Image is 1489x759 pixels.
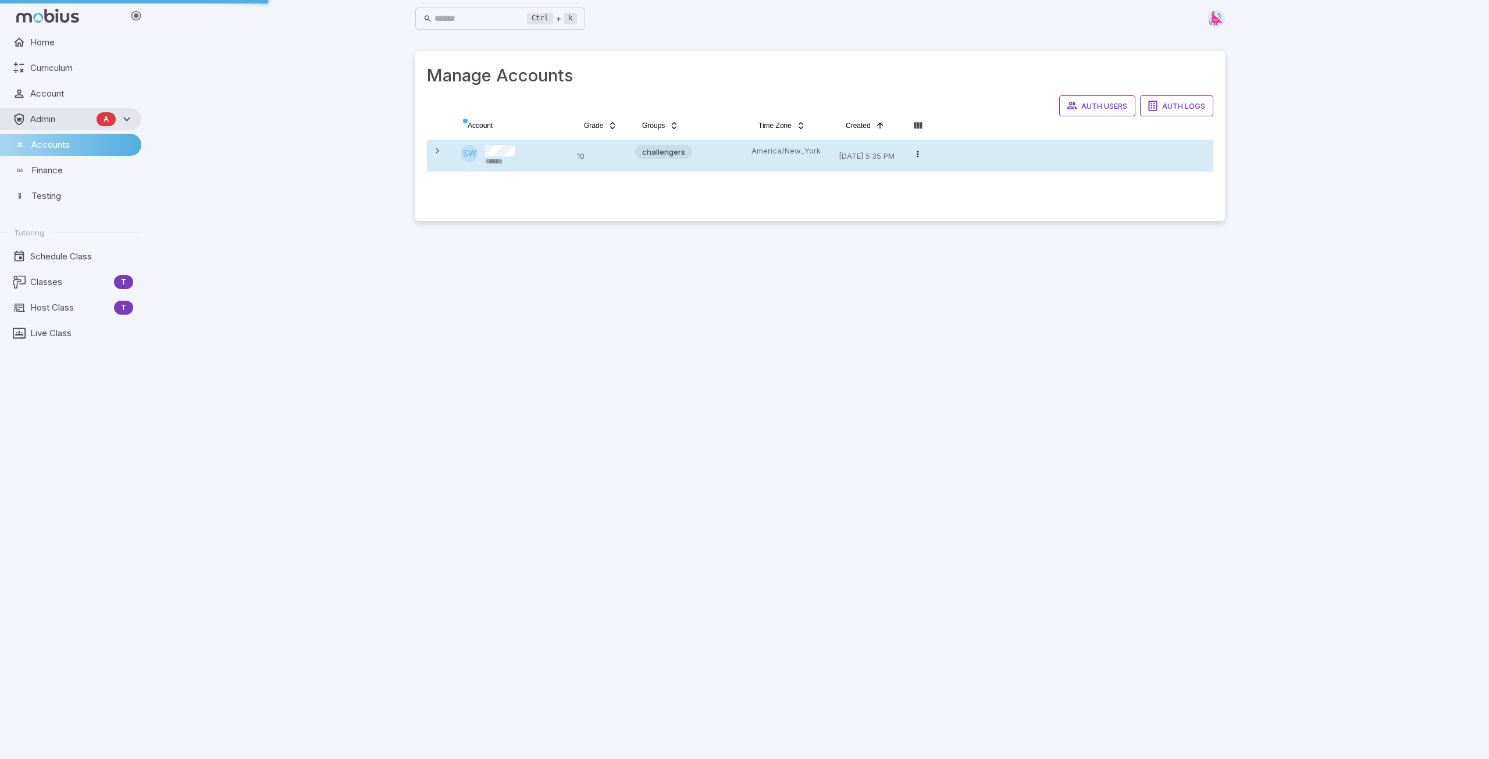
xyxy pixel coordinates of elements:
[839,145,899,167] p: [DATE] 5:35 PM
[642,121,665,130] span: Groups
[31,190,133,202] span: Testing
[758,121,792,130] span: Time Zone
[30,301,109,314] span: Host Class
[1059,95,1135,116] button: Auth Users
[31,138,133,151] span: Accounts
[751,116,813,135] button: Time Zone
[577,116,624,135] button: Grade
[461,116,500,135] button: Account
[30,36,133,49] span: Home
[909,116,927,135] button: Column visibility
[564,13,577,24] kbd: k
[1140,95,1213,116] button: Auth Logs
[1207,10,1225,27] img: right-triangle.svg
[468,121,493,130] span: Account
[14,227,44,238] span: Tutoring
[30,87,133,100] span: Account
[114,276,133,288] span: T
[846,121,871,130] span: Created
[527,13,553,24] kbd: Ctrl
[635,116,686,135] button: Groups
[30,327,133,340] span: Live Class
[30,250,133,263] span: Schedule Class
[97,113,116,125] span: A
[527,12,577,26] div: +
[577,145,626,167] p: 10
[114,302,133,313] span: T
[839,116,892,135] button: Created
[751,145,829,156] p: America/New_York
[635,146,692,158] span: challengers
[30,276,109,288] span: Classes
[461,145,478,162] div: SW
[30,113,92,126] span: Admin
[427,63,1213,88] h3: Manage Accounts
[584,121,603,130] span: Grade
[31,164,133,177] span: Finance
[30,62,133,74] span: Curriculum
